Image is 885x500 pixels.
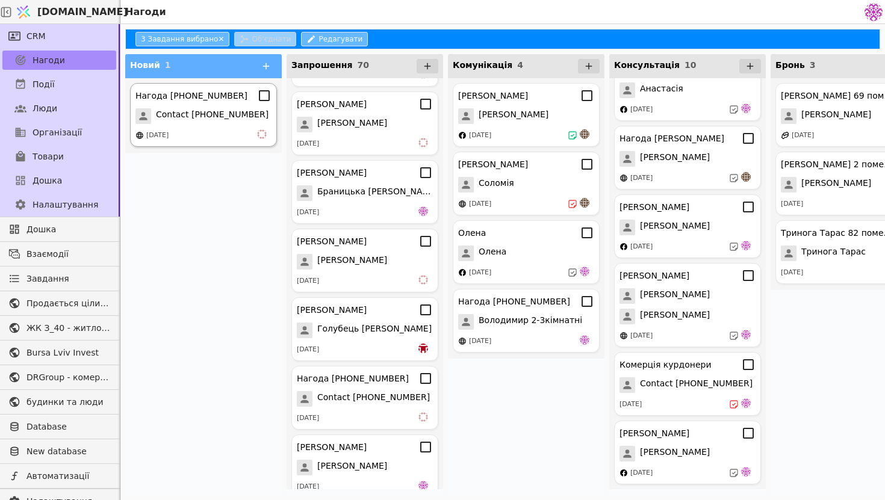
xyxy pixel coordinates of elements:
[685,60,696,70] span: 10
[418,412,428,422] img: vi
[741,241,751,250] img: de
[619,469,628,477] img: facebook.svg
[741,467,751,477] img: de
[297,276,319,286] div: [DATE]
[317,117,387,132] span: [PERSON_NAME]
[580,129,589,139] img: an
[458,158,528,171] div: [PERSON_NAME]
[619,174,628,182] img: online-store.svg
[2,442,116,461] a: New database
[614,60,680,70] span: Консультація
[640,82,683,98] span: Анастасія
[640,151,710,167] span: [PERSON_NAME]
[37,5,128,19] span: [DOMAIN_NAME]
[297,345,319,355] div: [DATE]
[26,223,110,236] span: Дошка
[2,466,116,486] a: Автоматизації
[33,78,55,91] span: Події
[12,1,120,23] a: [DOMAIN_NAME]
[297,139,319,149] div: [DATE]
[458,295,570,308] div: Нагода [PHONE_NUMBER]
[458,227,486,239] div: Олена
[741,398,751,408] img: de
[640,288,710,304] span: [PERSON_NAME]
[453,289,600,353] div: Нагода [PHONE_NUMBER]Володимир 2-3кімнатні[DATE]de
[2,244,116,264] a: Взаємодії
[2,99,116,118] a: Люди
[479,108,548,124] span: [PERSON_NAME]
[640,377,753,393] span: Contact [PHONE_NUMBER]
[469,336,491,347] div: [DATE]
[291,366,438,430] div: Нагода [PHONE_NUMBER]Contact [PHONE_NUMBER][DATE]vi
[469,199,491,209] div: [DATE]
[781,268,803,278] div: [DATE]
[458,90,528,102] div: [PERSON_NAME]
[630,468,653,478] div: [DATE]
[297,167,367,179] div: [PERSON_NAME]
[291,160,438,224] div: [PERSON_NAME]Браницька [PERSON_NAME][DATE]de
[33,150,64,163] span: Товари
[479,314,582,330] span: Володимир 2-3кімнатні
[234,32,296,46] button: Об'єднати
[317,254,387,270] span: [PERSON_NAME]
[297,304,367,316] div: [PERSON_NAME]
[2,26,116,46] a: CRM
[614,57,761,121] div: [PERSON_NAME]Анастасія[DATE]de
[469,131,491,141] div: [DATE]
[2,147,116,166] a: Товари
[297,208,319,218] div: [DATE]
[2,51,116,70] a: Нагоди
[297,482,319,492] div: [DATE]
[33,174,62,187] span: Дошка
[357,60,368,70] span: 70
[418,138,428,147] img: vi
[453,152,600,215] div: [PERSON_NAME]Соломія[DATE]an
[741,330,751,339] img: de
[317,460,387,475] span: [PERSON_NAME]
[291,297,438,361] div: [PERSON_NAME]Голубець [PERSON_NAME][DATE]bo
[2,269,116,288] a: Завдання
[33,54,65,67] span: Нагоди
[619,242,628,251] img: facebook.svg
[458,337,467,345] img: online-store.svg
[517,60,523,70] span: 4
[741,103,751,113] img: de
[26,322,110,335] span: ЖК З_40 - житлова та комерційна нерухомість класу Преміум
[135,32,229,46] button: 3 Завдання вибрано✕
[418,275,428,285] img: vi
[135,131,144,140] img: online-store.svg
[317,323,432,338] span: Голубець [PERSON_NAME]
[130,60,160,70] span: Новий
[630,173,653,184] div: [DATE]
[291,91,438,155] div: [PERSON_NAME][PERSON_NAME][DATE]vi
[619,105,628,114] img: facebook.svg
[580,267,589,276] img: de
[418,206,428,216] img: de
[26,273,69,285] span: Завдання
[458,131,467,140] img: facebook.svg
[630,105,653,115] div: [DATE]
[301,32,368,46] button: Редагувати
[418,344,428,353] img: bo
[453,220,600,284] div: ОленаОлена[DATE]de
[479,177,514,193] span: Соломія
[26,470,110,483] span: Автоматизації
[775,60,805,70] span: Бронь
[2,368,116,387] a: DRGroup - комерційна нерухоомість
[2,195,116,214] a: Налаштування
[26,445,110,458] span: New database
[418,481,428,490] img: de
[26,248,110,261] span: Взаємодії
[2,75,116,94] a: Події
[453,60,512,70] span: Комунікація
[291,229,438,292] div: [PERSON_NAME][PERSON_NAME][DATE]vi
[619,132,724,145] div: Нагода [PERSON_NAME]
[2,417,116,436] a: Database
[580,335,589,345] img: de
[33,199,98,211] span: Налаштування
[781,199,803,209] div: [DATE]
[741,172,751,182] img: an
[2,171,116,190] a: Дошка
[2,220,116,239] a: Дошка
[453,83,600,147] div: [PERSON_NAME][PERSON_NAME][DATE]an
